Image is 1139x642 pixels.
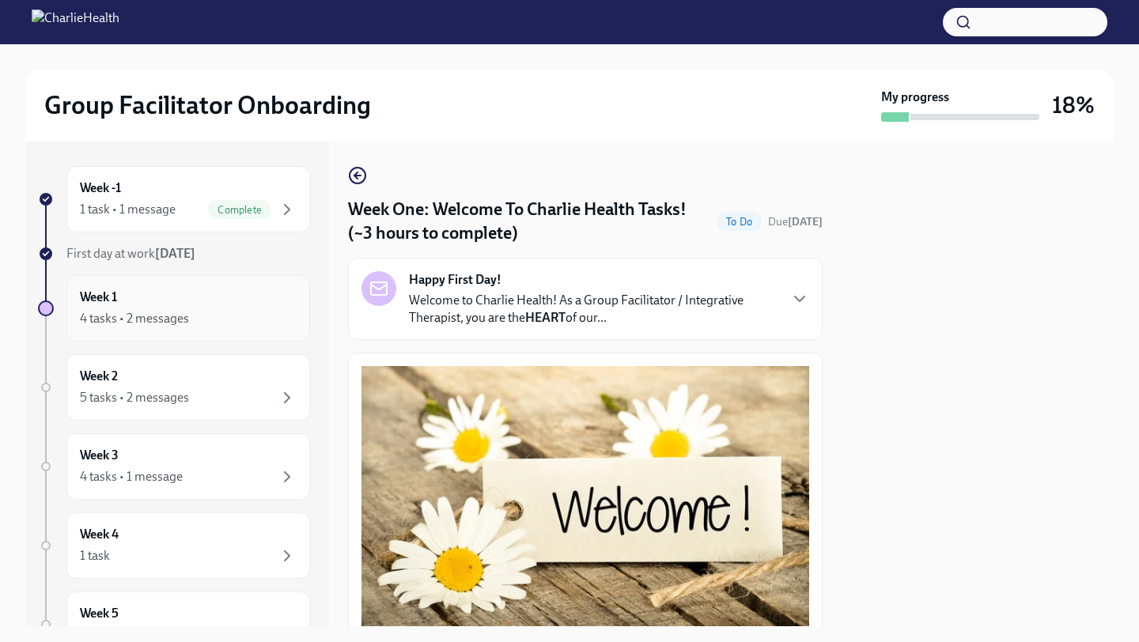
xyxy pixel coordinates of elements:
[38,166,310,232] a: Week -11 task • 1 messageComplete
[361,366,809,635] button: Zoom image
[80,179,121,197] h6: Week -1
[32,9,119,35] img: CharlieHealth
[768,215,823,228] span: Due
[409,271,501,289] strong: Happy First Day!
[80,201,176,218] div: 1 task • 1 message
[768,214,823,229] span: September 22nd, 2025 09:00
[80,547,110,565] div: 1 task
[80,368,118,385] h6: Week 2
[80,389,189,406] div: 5 tasks • 2 messages
[80,468,183,485] div: 4 tasks • 1 message
[788,215,823,228] strong: [DATE]
[80,447,119,464] h6: Week 3
[525,310,566,325] strong: HEART
[80,526,119,543] h6: Week 4
[208,204,271,216] span: Complete
[38,275,310,342] a: Week 14 tasks • 2 messages
[38,354,310,421] a: Week 25 tasks • 2 messages
[80,289,117,306] h6: Week 1
[38,433,310,500] a: Week 34 tasks • 1 message
[881,89,949,106] strong: My progress
[155,246,195,261] strong: [DATE]
[717,216,762,228] span: To Do
[80,310,189,327] div: 4 tasks • 2 messages
[38,512,310,579] a: Week 41 task
[348,198,710,245] h4: Week One: Welcome To Charlie Health Tasks! (~3 hours to complete)
[409,292,778,327] p: Welcome to Charlie Health! As a Group Facilitator / Integrative Therapist, you are the of our...
[1052,91,1095,119] h3: 18%
[38,245,310,262] a: First day at work[DATE]
[80,605,119,622] h6: Week 5
[44,89,371,121] h2: Group Facilitator Onboarding
[66,246,195,261] span: First day at work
